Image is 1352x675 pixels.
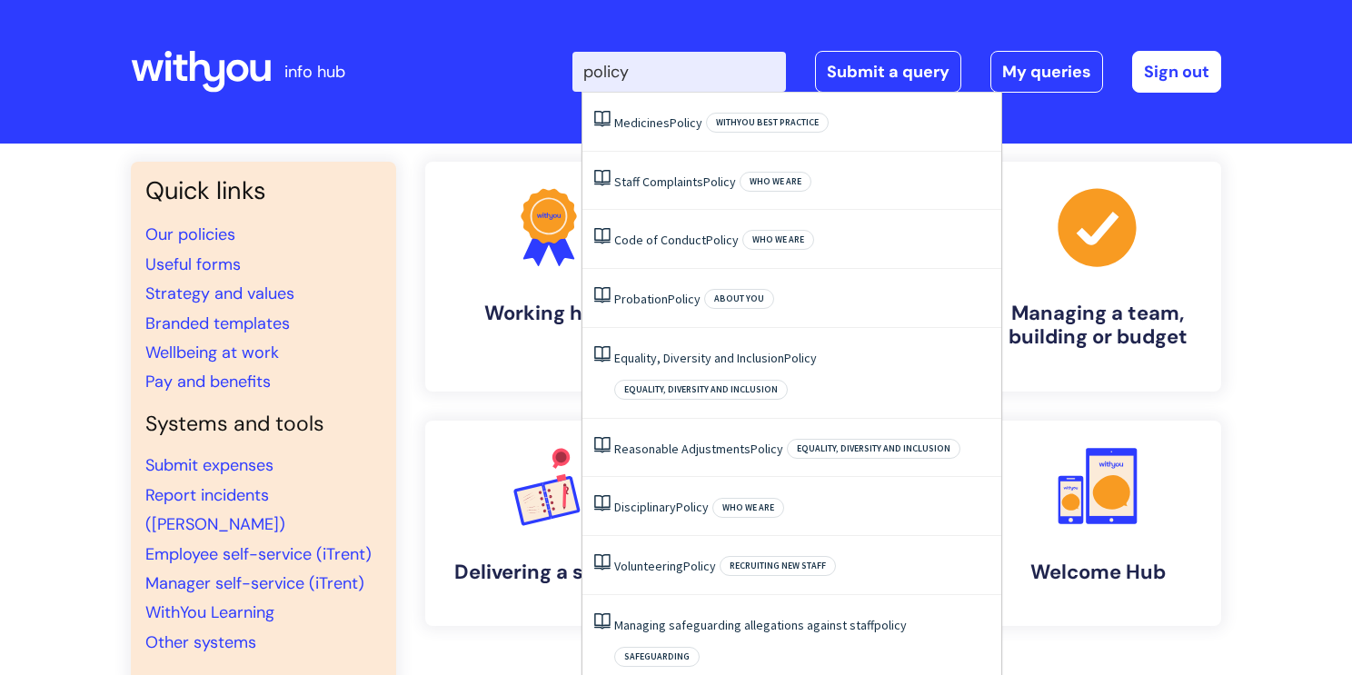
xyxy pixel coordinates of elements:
[145,631,256,653] a: Other systems
[572,52,786,92] input: Search
[614,558,716,574] a: VolunteeringPolicy
[787,439,960,459] span: Equality, Diversity and Inclusion
[703,174,736,190] span: Policy
[704,289,774,309] span: About you
[145,412,382,437] h4: Systems and tools
[784,350,817,366] span: Policy
[145,342,279,363] a: Wellbeing at work
[145,601,274,623] a: WithYou Learning
[989,302,1207,350] h4: Managing a team, building or budget
[614,174,736,190] a: Staff ComplaintsPolicy
[425,162,672,392] a: Working here
[742,230,814,250] span: Who we are
[284,57,345,86] p: info hub
[740,172,811,192] span: Who we are
[614,441,783,457] a: Reasonable AdjustmentsPolicy
[145,176,382,205] h3: Quick links
[145,371,271,392] a: Pay and benefits
[668,291,701,307] span: Policy
[874,617,907,633] span: policy
[145,543,372,565] a: Employee self-service (iTrent)
[712,498,784,518] span: Who we are
[145,223,235,245] a: Our policies
[145,572,364,594] a: Manager self-service (iTrent)
[706,113,829,133] span: WithYou best practice
[145,283,294,304] a: Strategy and values
[815,51,961,93] a: Submit a query
[614,499,709,515] a: DisciplinaryPolicy
[614,114,702,131] a: MedicinesPolicy
[676,499,709,515] span: Policy
[670,114,702,131] span: Policy
[683,558,716,574] span: Policy
[572,51,1221,93] div: | -
[145,484,285,535] a: Report incidents ([PERSON_NAME])
[706,232,739,248] span: Policy
[751,441,783,457] span: Policy
[614,617,907,633] a: Managing safeguarding allegations against staffpolicy
[614,232,739,248] a: Code of ConductPolicy
[440,561,658,584] h4: Delivering a service
[974,162,1221,392] a: Managing a team, building or budget
[974,421,1221,626] a: Welcome Hub
[145,454,273,476] a: Submit expenses
[145,253,241,275] a: Useful forms
[989,561,1207,584] h4: Welcome Hub
[990,51,1103,93] a: My queries
[440,302,658,325] h4: Working here
[614,350,817,366] a: Equality, Diversity and InclusionPolicy
[425,421,672,626] a: Delivering a service
[614,380,788,400] span: Equality, Diversity and Inclusion
[720,556,836,576] span: Recruiting new staff
[1132,51,1221,93] a: Sign out
[614,291,701,307] a: ProbationPolicy
[145,313,290,334] a: Branded templates
[614,647,700,667] span: Safeguarding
